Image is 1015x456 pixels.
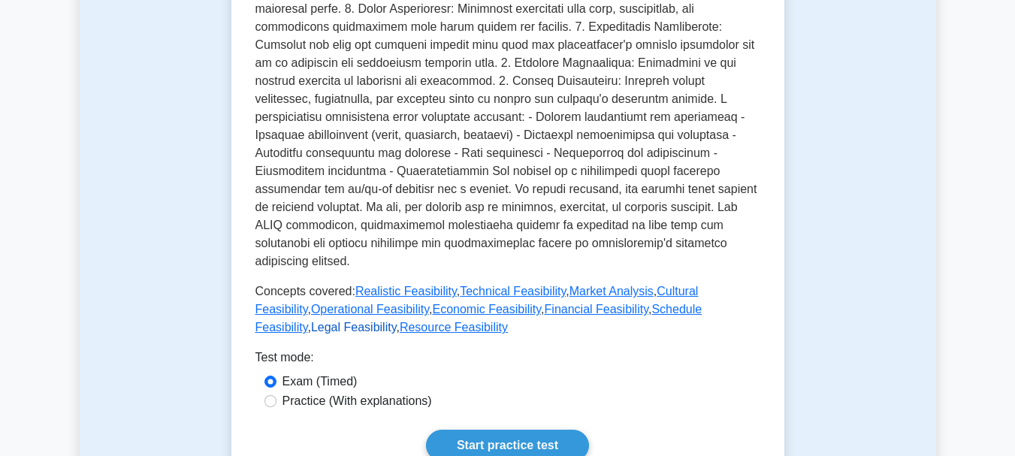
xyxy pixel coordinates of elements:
a: Market Analysis [569,285,654,297]
label: Practice (With explanations) [282,392,432,410]
a: Financial Feasibility [545,303,648,316]
a: Operational Feasibility [311,303,429,316]
div: Test mode: [255,349,760,373]
a: Legal Feasibility [311,321,397,334]
a: Resource Feasibility [400,321,508,334]
label: Exam (Timed) [282,373,358,391]
p: Concepts covered: , , , , , , , , , [255,282,760,337]
a: Realistic Feasibility [355,285,457,297]
a: Technical Feasibility [460,285,566,297]
a: Economic Feasibility [432,303,541,316]
a: Schedule Feasibility [255,303,702,334]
